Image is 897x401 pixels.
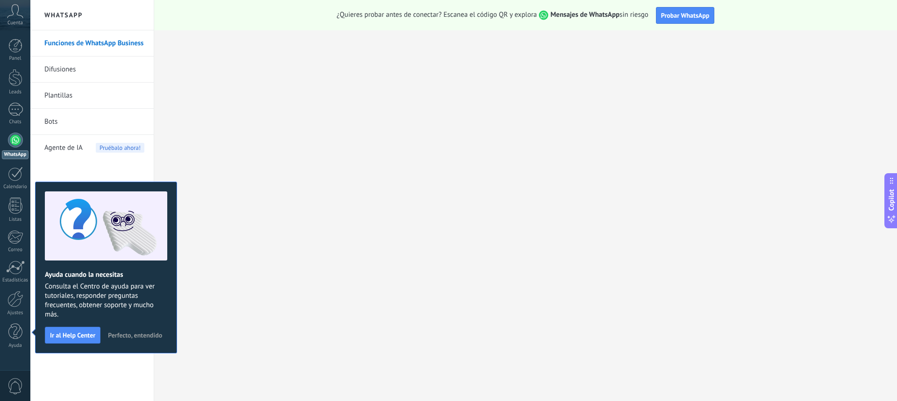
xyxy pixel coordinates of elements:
[44,30,144,56] a: Funciones de WhatsApp Business
[2,247,29,253] div: Correo
[30,56,154,83] li: Difusiones
[2,119,29,125] div: Chats
[50,332,95,338] span: Ir al Help Center
[30,109,154,135] li: Bots
[661,11,710,20] span: Probar WhatsApp
[45,282,167,319] span: Consulta el Centro de ayuda para ver tutoriales, responder preguntas frecuentes, obtener soporte ...
[2,217,29,223] div: Listas
[2,184,29,190] div: Calendario
[337,10,648,20] span: ¿Quieres probar antes de conectar? Escanea el código QR y explora sin riesgo
[656,7,715,24] button: Probar WhatsApp
[2,56,29,62] div: Panel
[45,327,100,344] button: Ir al Help Center
[45,270,167,279] h2: Ayuda cuando la necesitas
[550,10,619,19] strong: Mensajes de WhatsApp
[2,310,29,316] div: Ajustes
[2,277,29,283] div: Estadísticas
[104,328,166,342] button: Perfecto, entendido
[30,30,154,56] li: Funciones de WhatsApp Business
[30,83,154,109] li: Plantillas
[2,89,29,95] div: Leads
[44,56,144,83] a: Difusiones
[108,332,162,338] span: Perfecto, entendido
[887,189,896,211] span: Copilot
[7,20,23,26] span: Cuenta
[2,150,28,159] div: WhatsApp
[44,135,144,161] a: Agente de IAPruébalo ahora!
[44,109,144,135] a: Bots
[30,135,154,161] li: Agente de IA
[96,143,144,153] span: Pruébalo ahora!
[44,135,83,161] span: Agente de IA
[44,83,144,109] a: Plantillas
[2,343,29,349] div: Ayuda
